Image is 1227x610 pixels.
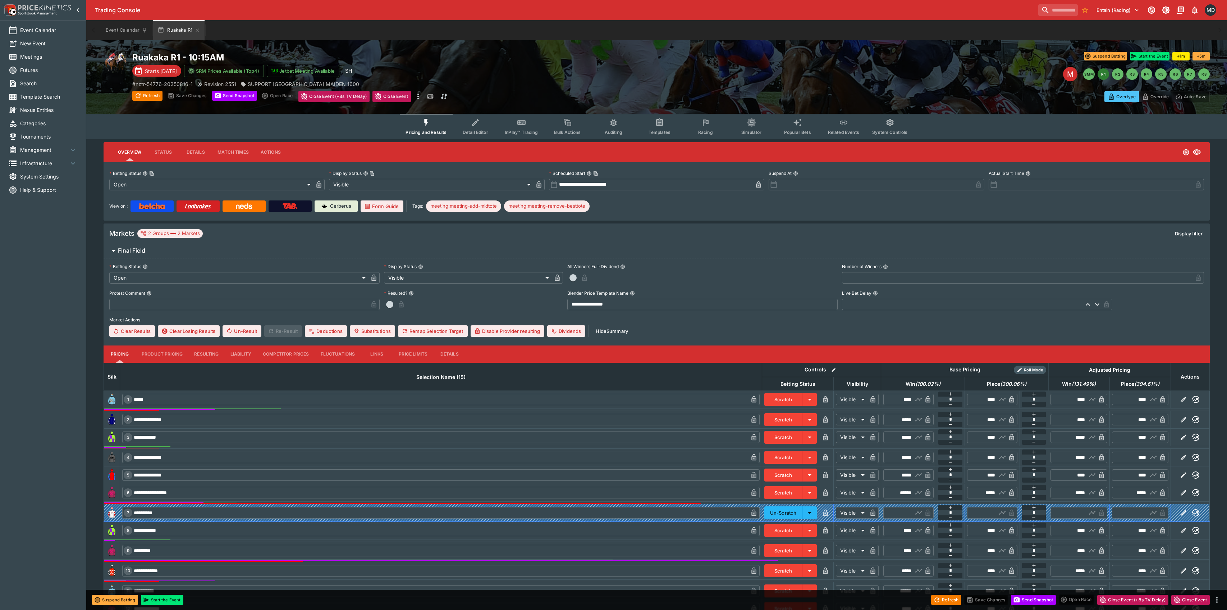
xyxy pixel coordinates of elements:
[947,365,983,374] div: Base Pricing
[587,171,592,176] button: Scheduled StartCopy To Clipboard
[125,588,131,593] span: 11
[153,20,205,40] button: Ruakaka R1
[204,80,236,88] p: Revision 2551
[255,144,287,161] button: Actions
[112,144,147,161] button: Overview
[773,380,823,388] span: Betting Status
[20,119,77,127] span: Categories
[836,452,867,463] div: Visible
[400,114,913,139] div: Event type filters
[143,171,148,176] button: Betting StatusCopy To Clipboard
[124,568,132,573] span: 10
[104,244,1210,258] button: Final Field
[125,455,131,460] span: 4
[1104,91,1139,102] button: Overtype
[315,200,358,212] a: Cerberus
[20,173,77,180] span: System Settings
[109,272,368,284] div: Open
[1155,68,1167,80] button: R5
[95,6,1035,14] div: Trading Console
[125,510,131,515] span: 7
[264,325,302,337] span: Re-Result
[140,229,200,238] div: 2 Groups 2 Markets
[132,80,193,88] p: Copy To Clipboard
[764,584,803,597] button: Scratch
[158,325,220,337] button: Clear Losing Results
[471,325,544,337] button: Disable Provider resulting
[1054,380,1104,388] span: Win(131.49%)
[1198,68,1210,80] button: R8
[145,67,177,75] p: Starts [DATE]
[836,487,867,498] div: Visible
[836,545,867,556] div: Visible
[764,486,803,499] button: Scratch
[363,171,368,176] button: Display StatusCopy To Clipboard
[106,414,118,425] img: runner 2
[393,345,433,363] button: Price Limits
[1048,363,1171,377] th: Adjusted Pricing
[1083,68,1210,80] nav: pagination navigation
[212,91,257,101] button: Send Snapshot
[106,507,118,519] img: runner 7
[412,200,423,212] label: Tags:
[1026,171,1031,176] button: Actual Start Time
[1112,68,1123,80] button: R2
[125,435,131,440] span: 3
[125,528,131,533] span: 8
[1113,380,1167,388] span: Place(394.61%)
[836,525,867,536] div: Visible
[836,469,867,481] div: Visible
[212,144,255,161] button: Match Times
[836,394,867,405] div: Visible
[20,159,69,167] span: Infrastructure
[567,263,619,270] p: All Winners Full-Dividend
[1203,2,1218,18] button: Matthew Duncan
[784,130,811,135] span: Popular Bets
[1172,52,1190,60] button: +1m
[20,53,77,60] span: Meetings
[1205,4,1216,16] div: Matthew Duncan
[20,26,77,34] span: Event Calendar
[20,186,77,194] span: Help & Support
[329,170,362,176] p: Display Status
[554,130,581,135] span: Bulk Actions
[236,203,252,209] img: Neds
[1092,4,1144,16] button: Select Tenant
[1000,380,1026,388] em: ( 300.06 %)
[1083,68,1095,80] button: SMM
[836,431,867,443] div: Visible
[125,548,131,553] span: 9
[372,91,411,102] button: Close Event
[1192,148,1201,157] svg: Visible
[106,452,118,463] img: runner 4
[305,325,347,337] button: Deductions
[829,365,838,375] button: Bulk edit
[20,66,77,74] span: Futures
[406,130,447,135] span: Pricing and Results
[18,12,57,15] img: Sportsbook Management
[504,203,590,210] span: meeting:meeting-remove-besttote
[125,417,131,422] span: 2
[898,380,948,388] span: Win(100.02%)
[505,130,538,135] span: InPlay™ Trading
[350,325,395,337] button: Substitutions
[106,565,118,577] img: runner 10
[104,52,127,75] img: horse_racing.png
[1098,68,1109,80] button: R1
[547,325,585,337] button: Dividends
[139,203,165,209] img: Betcha
[1213,596,1221,604] button: more
[109,229,134,238] h5: Markets
[504,200,590,212] div: Betting Target: cerberus
[836,414,867,425] div: Visible
[188,345,224,363] button: Resulting
[433,345,466,363] button: Details
[361,200,403,212] a: Form Guide
[741,130,761,135] span: Simulator
[106,545,118,556] img: runner 9
[649,130,670,135] span: Templates
[125,473,131,478] span: 5
[223,325,261,337] button: Un-Result
[329,179,533,190] div: Visible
